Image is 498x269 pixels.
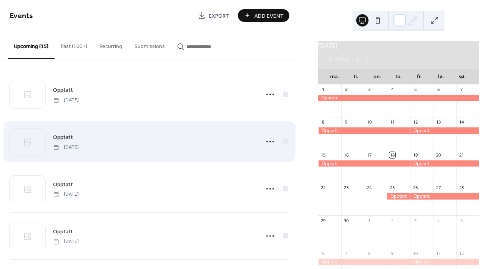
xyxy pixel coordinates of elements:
[410,259,479,265] div: Opptatt
[366,218,372,223] div: 1
[367,69,388,84] div: on.
[93,31,128,58] button: Recurring
[8,31,55,59] button: Upcoming (15)
[53,97,79,104] span: [DATE]
[412,119,418,125] div: 12
[320,185,326,191] div: 22
[389,87,395,92] div: 4
[366,87,372,92] div: 3
[410,193,479,200] div: Opptatt
[10,8,33,23] span: Events
[344,218,349,223] div: 30
[412,152,418,158] div: 19
[366,250,372,256] div: 8
[192,9,235,22] a: Export
[344,119,349,125] div: 9
[53,133,73,142] a: Opptatt
[366,185,372,191] div: 24
[389,250,395,256] div: 9
[458,185,464,191] div: 28
[53,191,79,198] span: [DATE]
[435,152,441,158] div: 20
[320,218,326,223] div: 29
[435,218,441,223] div: 4
[344,250,349,256] div: 7
[412,185,418,191] div: 26
[412,250,418,256] div: 10
[53,134,73,142] span: Opptatt
[435,250,441,256] div: 11
[388,69,409,84] div: to.
[318,127,410,134] div: Opptatt
[435,119,441,125] div: 13
[458,152,464,158] div: 21
[53,180,73,189] a: Opptatt
[458,218,464,223] div: 5
[412,87,418,92] div: 5
[53,86,73,94] a: Opptatt
[318,259,410,265] div: Opptatt
[209,12,229,20] span: Export
[55,31,93,58] button: Past (100+)
[387,193,410,200] div: Opptatt
[345,69,367,84] div: ti.
[53,144,79,151] span: [DATE]
[409,69,430,84] div: fr.
[324,69,345,84] div: ma.
[53,227,73,236] a: Opptatt
[238,9,289,22] button: Add Event
[458,87,464,92] div: 7
[344,185,349,191] div: 23
[366,119,372,125] div: 10
[389,185,395,191] div: 25
[410,160,479,167] div: Opptatt
[320,152,326,158] div: 15
[389,119,395,125] div: 11
[53,181,73,189] span: Opptatt
[320,87,326,92] div: 1
[128,31,171,58] button: Submissions
[458,119,464,125] div: 14
[53,238,79,245] span: [DATE]
[410,127,479,134] div: Opptatt
[452,69,473,84] div: sø.
[318,160,410,167] div: Opptatt
[318,41,479,50] div: [DATE]
[318,95,479,101] div: Opptatt
[412,218,418,223] div: 3
[430,69,452,84] div: lø.
[366,152,372,158] div: 17
[254,12,284,20] span: Add Event
[389,152,395,158] div: 18
[344,87,349,92] div: 2
[320,250,326,256] div: 6
[320,119,326,125] div: 8
[389,218,395,223] div: 2
[435,87,441,92] div: 6
[458,250,464,256] div: 12
[435,185,441,191] div: 27
[344,152,349,158] div: 16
